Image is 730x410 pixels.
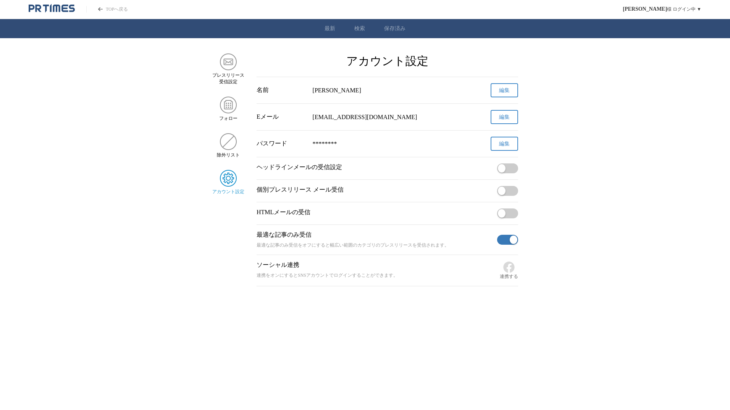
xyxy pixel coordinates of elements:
[491,137,518,151] button: 編集
[29,4,75,15] a: PR TIMESのトップページはこちら
[257,86,307,94] div: 名前
[257,208,494,216] p: HTMLメールの受信
[212,72,244,85] span: プレスリリース 受信設定
[257,53,518,69] h2: アカウント設定
[325,25,335,32] a: 最新
[220,97,237,113] img: フォロー
[503,261,515,273] img: Facebook
[220,170,237,187] img: アカウント設定
[491,83,518,97] button: 編集
[257,113,307,121] div: Eメール
[257,272,497,279] p: 連携をオンにするとSNSアカウントでログインすることができます。
[257,186,494,194] p: 個別プレスリリース メール受信
[220,53,237,70] img: プレスリリース 受信設定
[499,114,510,121] span: 編集
[212,53,244,286] nav: サイドメニュー
[313,87,462,94] div: [PERSON_NAME]
[257,242,494,249] p: 最適な記事のみ受信をオフにすると幅広い範囲のカテゴリのプレスリリースを受信されます。
[212,53,244,85] a: プレスリリース 受信設定プレスリリース 受信設定
[500,261,518,280] button: 連携する
[354,25,365,32] a: 検索
[499,87,510,94] span: 編集
[217,152,240,158] span: 除外リスト
[313,114,462,121] div: [EMAIL_ADDRESS][DOMAIN_NAME]
[212,189,244,195] span: アカウント設定
[257,140,307,148] div: パスワード
[257,163,494,171] p: ヘッドラインメールの受信設定
[499,140,510,147] span: 編集
[491,110,518,124] button: 編集
[500,273,518,280] span: 連携する
[212,133,244,158] a: 除外リスト除外リスト
[212,97,244,122] a: フォローフォロー
[384,25,405,32] a: 保存済み
[219,115,237,122] span: フォロー
[623,6,667,12] span: [PERSON_NAME]
[212,170,244,195] a: アカウント設定アカウント設定
[257,261,497,269] p: ソーシャル連携
[257,231,494,239] p: 最適な記事のみ受信
[220,133,237,150] img: 除外リスト
[86,6,128,13] a: PR TIMESのトップページはこちら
